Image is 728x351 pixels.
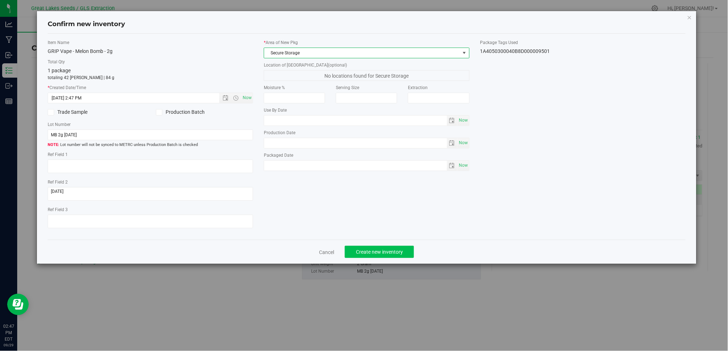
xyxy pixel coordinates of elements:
label: Created Date/Time [48,84,253,91]
span: select [457,161,469,171]
label: Moisture % [264,84,325,91]
button: Create new inventory [345,246,414,258]
label: Location of [GEOGRAPHIC_DATA] [264,62,469,68]
label: Ref Field 2 [48,179,253,185]
label: Area of New Pkg [264,39,469,46]
span: select [447,138,457,148]
p: totaling 42 [PERSON_NAME] | 84 g [48,74,253,81]
span: Set Current date [457,115,470,126]
span: select [447,116,457,126]
label: Production Date [264,130,469,136]
span: Set Current date [241,93,253,103]
label: Lot Number [48,121,253,128]
span: Lot number will not be synced to METRC unless Production Batch is checked [48,142,253,148]
label: Serving Size [336,84,397,91]
span: 1 package [48,68,71,73]
label: Use By Date [264,107,469,113]
h4: Confirm new inventory [48,20,125,29]
span: Open the time view [230,95,242,101]
label: Packaged Date [264,152,469,159]
label: Ref Field 1 [48,151,253,158]
label: Ref Field 3 [48,206,253,213]
label: Total Qty [48,59,253,65]
label: Item Name [48,39,253,46]
label: Extraction [408,84,469,91]
label: Production Batch [156,108,253,116]
iframe: Resource center [7,294,29,315]
span: Open the date view [219,95,232,101]
span: Set Current date [457,138,470,148]
label: Package Tags Used [480,39,686,46]
span: Secure Storage [264,48,460,58]
span: Set Current date [457,160,470,171]
a: Cancel [319,249,334,256]
label: Trade Sample [48,108,145,116]
span: Create new inventory [356,249,403,255]
span: select [447,161,457,171]
span: No locations found for Secure Storage [264,70,469,81]
span: (optional) [328,63,347,68]
div: 1A4050300040B8D000009501 [480,48,686,55]
span: select [457,138,469,148]
div: GRIP Vape - Melon Bomb - 2g [48,48,253,55]
span: select [457,116,469,126]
